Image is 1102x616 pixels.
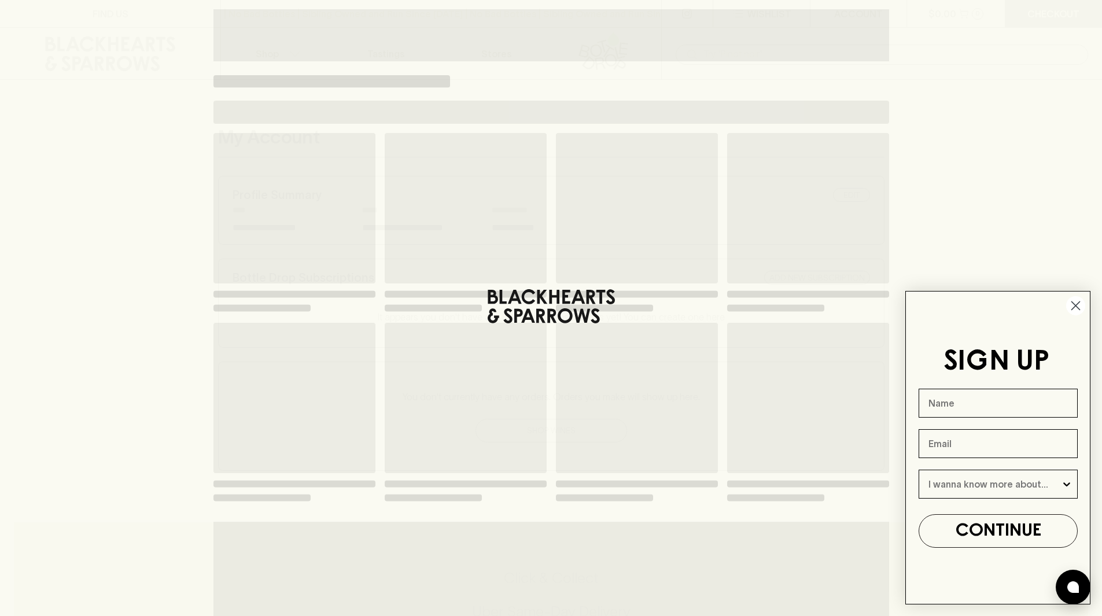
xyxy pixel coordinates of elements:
button: Show Options [1061,470,1072,498]
input: Email [919,429,1078,458]
button: CONTINUE [919,514,1078,548]
input: Name [919,389,1078,418]
input: I wanna know more about... [928,470,1061,498]
span: SIGN UP [943,349,1049,375]
button: Close dialog [1066,296,1086,316]
div: FLYOUT Form [894,279,1102,616]
img: bubble-icon [1067,581,1079,593]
